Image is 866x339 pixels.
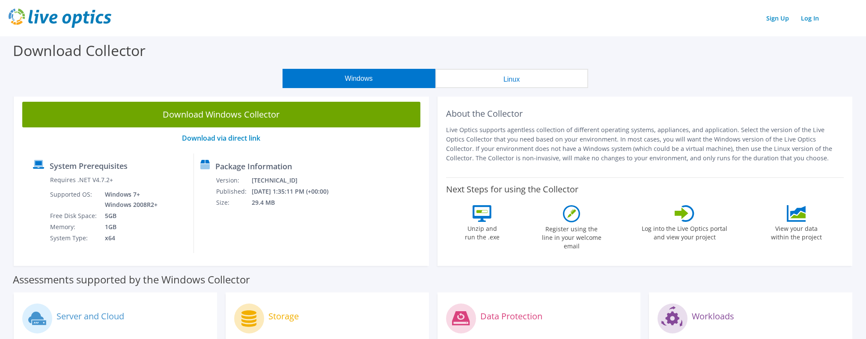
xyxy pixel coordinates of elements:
[641,222,728,242] label: Log into the Live Optics portal and view your project
[215,162,292,171] label: Package Information
[50,162,128,170] label: System Prerequisites
[13,275,250,284] label: Assessments supported by the Windows Collector
[9,9,111,28] img: live_optics_svg.svg
[98,221,159,233] td: 1GB
[446,109,844,119] h2: About the Collector
[216,197,251,208] td: Size:
[98,210,159,221] td: 5GB
[446,184,578,195] label: Next Steps for using the Collector
[182,133,260,143] a: Download via direct link
[50,233,98,244] td: System Type:
[216,175,251,186] td: Version:
[692,312,734,321] label: Workloads
[251,186,340,197] td: [DATE] 1:35:11 PM (+00:00)
[57,312,124,321] label: Server and Cloud
[22,102,420,127] a: Download Windows Collector
[283,69,435,88] button: Windows
[762,12,793,24] a: Sign Up
[435,69,588,88] button: Linux
[50,221,98,233] td: Memory:
[480,312,542,321] label: Data Protection
[98,233,159,244] td: x64
[50,189,98,210] td: Supported OS:
[50,176,113,184] label: Requires .NET V4.7.2+
[50,210,98,221] td: Free Disk Space:
[13,41,146,60] label: Download Collector
[765,222,827,242] label: View your data within the project
[251,175,340,186] td: [TECHNICAL_ID]
[462,222,502,242] label: Unzip and run the .exe
[268,312,299,321] label: Storage
[98,189,159,210] td: Windows 7+ Windows 2008R2+
[539,222,604,251] label: Register using the line in your welcome email
[251,197,340,208] td: 29.4 MB
[797,12,823,24] a: Log In
[446,125,844,163] p: Live Optics supports agentless collection of different operating systems, appliances, and applica...
[216,186,251,197] td: Published:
